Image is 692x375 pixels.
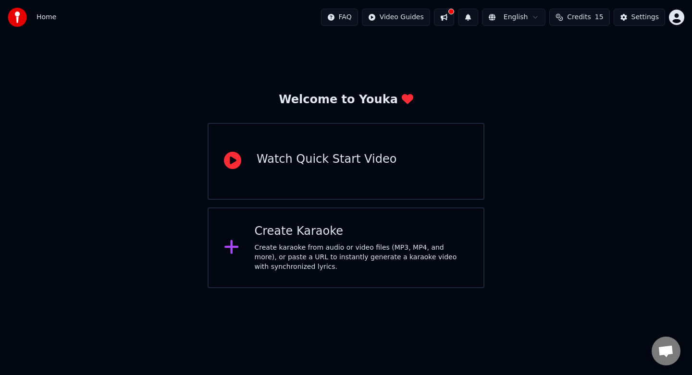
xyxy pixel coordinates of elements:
[8,8,27,27] img: youka
[595,12,604,22] span: 15
[37,12,56,22] span: Home
[257,152,396,167] div: Watch Quick Start Video
[37,12,56,22] nav: breadcrumb
[652,337,680,365] div: Open chat
[279,92,413,108] div: Welcome to Youka
[321,9,358,26] button: FAQ
[567,12,591,22] span: Credits
[549,9,609,26] button: Credits15
[614,9,665,26] button: Settings
[255,224,469,239] div: Create Karaoke
[631,12,659,22] div: Settings
[362,9,430,26] button: Video Guides
[255,243,469,272] div: Create karaoke from audio or video files (MP3, MP4, and more), or paste a URL to instantly genera...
